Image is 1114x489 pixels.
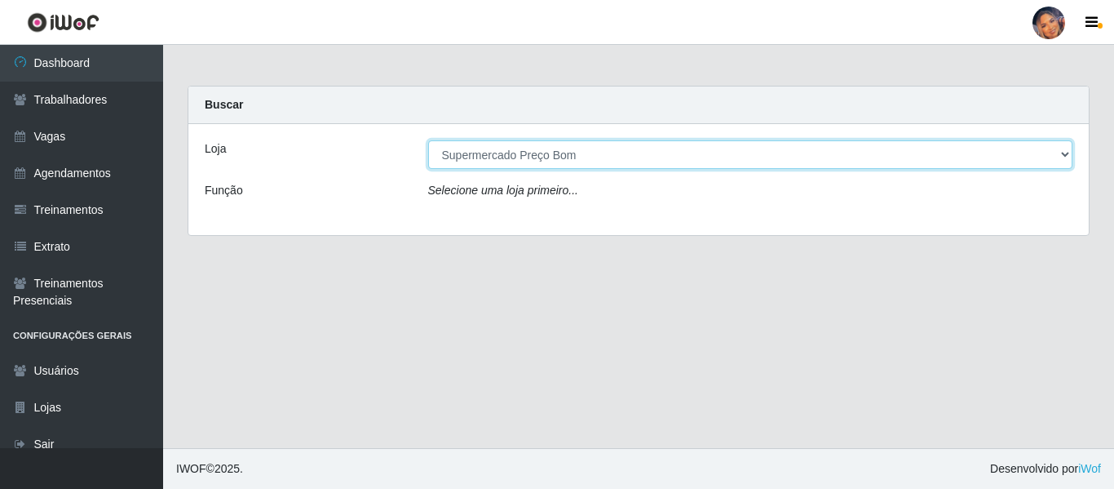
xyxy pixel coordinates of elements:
span: IWOF [176,462,206,475]
span: © 2025 . [176,460,243,478]
img: CoreUI Logo [27,12,99,33]
i: Selecione uma loja primeiro... [428,184,578,197]
label: Função [205,182,243,199]
label: Loja [205,140,226,158]
strong: Buscar [205,98,243,111]
span: Desenvolvido por [990,460,1101,478]
a: iWof [1078,462,1101,475]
